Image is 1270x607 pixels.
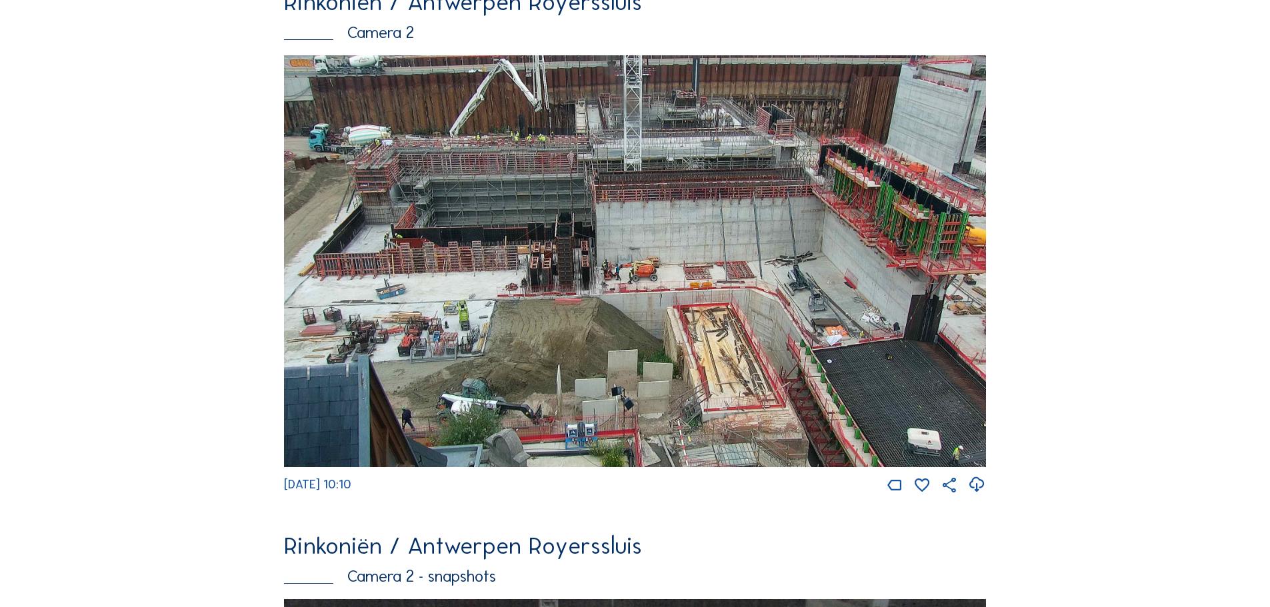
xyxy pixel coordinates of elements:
img: Image [284,55,986,467]
span: [DATE] 10:10 [284,477,351,492]
div: Rinkoniën / Antwerpen Royerssluis [284,534,986,558]
div: Camera 2 - snapshots [284,568,986,585]
div: Camera 2 [284,25,986,41]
